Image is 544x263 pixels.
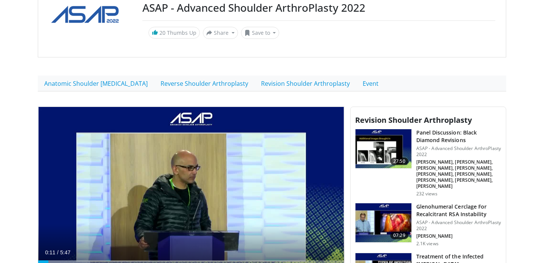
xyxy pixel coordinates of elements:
[416,145,501,158] p: ASAP - Advanced Shoulder ArthroPlasty 2022
[159,29,165,36] span: 20
[142,2,495,14] h3: ASAP - Advanced Shoulder ArthroPlasty 2022
[241,27,280,39] button: Save to
[45,249,55,255] span: 0:11
[416,220,501,232] p: ASAP - Advanced Shoulder ArthroPlasty 2022
[154,76,255,91] a: Reverse Shoulder Arthroplasty
[416,203,501,218] h3: Glenohumeral Cerclage For Recalcitrant RSA Instability
[416,159,501,189] p: [PERSON_NAME], [PERSON_NAME], [PERSON_NAME], [PERSON_NAME], [PERSON_NAME], [PERSON_NAME], [PERSON...
[416,191,437,197] p: 232 views
[148,27,200,39] a: 20 Thumbs Up
[390,158,408,165] span: 27:50
[203,27,238,39] button: Share
[356,76,385,91] a: Event
[355,129,411,169] img: 64ca712b-5bbc-406b-8c23-e81de6ec3aea.150x105_q85_crop-smart_upscale.jpg
[355,115,472,125] span: Revision Shoulder Arthroplasty
[60,249,70,255] span: 5:47
[390,232,408,239] span: 07:29
[416,241,439,247] p: 2.1K views
[38,76,154,91] a: Anatomic Shoulder [MEDICAL_DATA]
[416,233,501,239] p: [PERSON_NAME]
[355,129,501,197] a: 27:50 Panel Discussion: Black Diamond Revisions ASAP - Advanced Shoulder ArthroPlasty 2022 [PERSO...
[355,203,501,247] a: 07:29 Glenohumeral Cerclage For Recalcitrant RSA Instability ASAP - Advanced Shoulder ArthroPlast...
[255,76,356,91] a: Revision Shoulder Arthroplasty
[416,129,501,144] h3: Panel Discussion: Black Diamond Revisions
[355,203,411,243] img: 6c747f7f-4dfc-423c-97fb-7d1c2f676ded.150x105_q85_crop-smart_upscale.jpg
[57,249,59,255] span: /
